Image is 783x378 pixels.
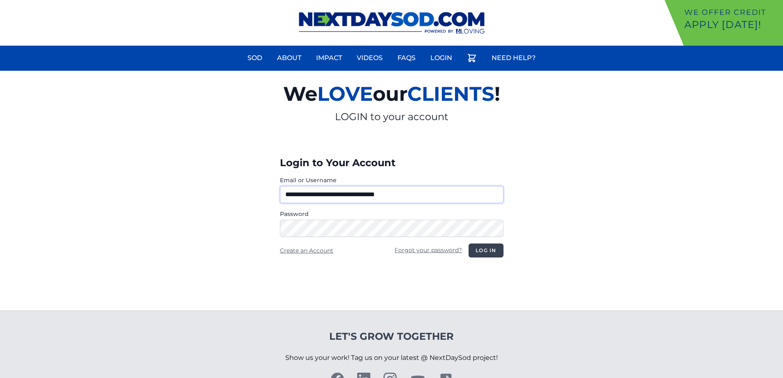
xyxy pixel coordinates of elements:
[317,82,373,106] span: LOVE
[684,7,780,18] p: We offer Credit
[425,48,457,68] a: Login
[285,330,498,343] h4: Let's Grow Together
[272,48,306,68] a: About
[243,48,267,68] a: Sod
[285,343,498,373] p: Show us your work! Tag us on your latest @ NextDaySod project!
[280,210,504,218] label: Password
[407,82,494,106] span: CLIENTS
[280,247,333,254] a: Create an Account
[188,77,596,110] h2: We our !
[684,18,780,31] p: Apply [DATE]!
[311,48,347,68] a: Impact
[469,243,503,257] button: Log in
[188,110,596,123] p: LOGIN to your account
[280,156,504,169] h3: Login to Your Account
[280,176,504,184] label: Email or Username
[352,48,388,68] a: Videos
[393,48,420,68] a: FAQs
[487,48,540,68] a: Need Help?
[395,246,462,254] a: Forgot your password?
